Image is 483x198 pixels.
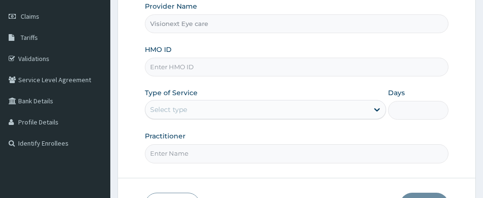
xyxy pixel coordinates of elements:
[145,144,448,163] input: Enter Name
[21,33,38,42] span: Tariffs
[145,58,448,76] input: Enter HMO ID
[145,131,186,141] label: Practitioner
[388,88,405,98] label: Days
[145,45,172,54] label: HMO ID
[150,105,187,114] div: Select type
[145,88,198,98] label: Type of Service
[145,1,197,11] label: Provider Name
[21,12,39,21] span: Claims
